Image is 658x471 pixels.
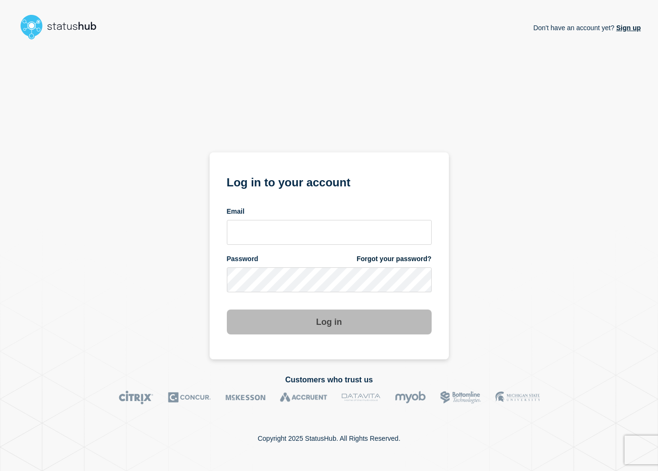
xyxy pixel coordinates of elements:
[227,220,432,245] input: email input
[257,435,400,442] p: Copyright 2025 StatusHub. All Rights Reserved.
[342,391,380,404] img: DataVita logo
[495,391,540,404] img: MSU logo
[17,11,108,42] img: StatusHub logo
[614,24,641,32] a: Sign up
[119,391,154,404] img: Citrix logo
[227,310,432,334] button: Log in
[227,254,258,264] span: Password
[440,391,481,404] img: Bottomline logo
[533,16,641,39] p: Don't have an account yet?
[225,391,266,404] img: McKesson logo
[227,172,432,190] h1: Log in to your account
[227,267,432,292] input: password input
[280,391,327,404] img: Accruent logo
[357,254,431,264] a: Forgot your password?
[395,391,426,404] img: myob logo
[17,376,641,384] h2: Customers who trust us
[227,207,245,216] span: Email
[168,391,211,404] img: Concur logo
